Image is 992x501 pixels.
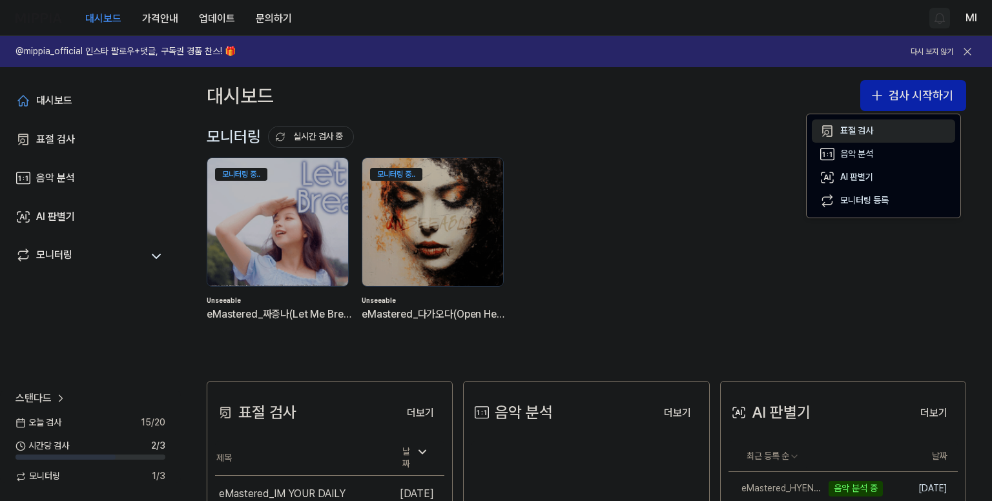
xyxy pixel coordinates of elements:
div: eMastered_HYENA CLAIM [728,482,825,495]
button: 문의하기 [245,6,302,32]
button: 실시간 검사 중 [268,126,354,148]
img: backgroundIamge [207,158,348,286]
a: AI 판별기 [8,201,173,232]
div: 표절 검사 [215,400,296,425]
a: 더보기 [654,399,701,426]
div: 음악 분석 [471,400,553,425]
button: 음악 분석 [812,143,955,166]
div: 모니터링 [207,125,354,149]
div: 표절 검사 [840,125,873,138]
button: 더보기 [397,400,444,426]
a: 모니터링 중..backgroundIamgeUnseeableeMastered_짜증나(Let Me Breathe) [207,158,351,342]
button: AI 판별기 [812,166,955,189]
span: 1 / 3 [152,470,165,483]
div: AI 판별기 [840,171,873,184]
span: 시간당 검사 [15,440,69,453]
div: 날짜 [397,442,434,475]
a: 모니터링 [15,247,142,265]
div: Unseeable [207,296,351,306]
button: 표절 검사 [812,119,955,143]
a: 더보기 [910,399,958,426]
th: 제목 [215,441,387,476]
div: eMastered_다가오다(Open Heart) [362,306,506,323]
th: 날짜 [883,441,958,472]
div: 표절 검사 [36,132,75,147]
a: 대시보드 [8,85,173,116]
a: 음악 분석 [8,163,173,194]
span: 2 / 3 [151,440,165,453]
span: 모니터링 [15,470,60,483]
button: 더보기 [910,400,958,426]
button: 업데이트 [189,6,245,32]
button: 검사 시작하기 [860,80,966,111]
img: backgroundIamge [362,158,503,286]
a: 모니터링 중..backgroundIamgeUnseeableeMastered_다가오다(Open Heart) [362,158,506,342]
button: 가격안내 [132,6,189,32]
a: 업데이트 [189,1,245,36]
span: 15 / 20 [141,416,165,429]
div: Unseeable [362,296,506,306]
img: logo [15,13,62,23]
button: Ml [966,10,976,26]
h1: @mippia_official 인스타 팔로우+댓글, 구독권 경품 찬스! 🎁 [15,45,236,58]
div: 대시보드 [36,93,72,108]
div: 모니터링 중.. [215,168,267,181]
a: 스탠다드 [15,391,67,406]
div: 모니터링 [36,247,72,265]
button: 다시 보지 않기 [911,46,953,57]
button: 대시보드 [75,6,132,32]
div: 음악 분석 [36,170,75,186]
div: 음악 분석 중 [829,481,883,496]
div: AI 판별기 [728,400,811,425]
div: AI 판별기 [36,209,75,225]
img: 알림 [932,10,947,26]
div: 대시보드 [207,80,274,111]
a: 더보기 [397,399,444,426]
div: 모니터링 중.. [370,168,422,181]
div: eMastered_짜증나(Let Me Breathe) [207,306,351,323]
span: 스탠다드 [15,391,52,406]
a: 표절 검사 [8,124,173,155]
div: 음악 분석 [840,148,873,161]
div: 모니터링 등록 [840,194,889,207]
span: 오늘 검사 [15,416,61,429]
button: 모니터링 등록 [812,189,955,212]
button: 더보기 [654,400,701,426]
